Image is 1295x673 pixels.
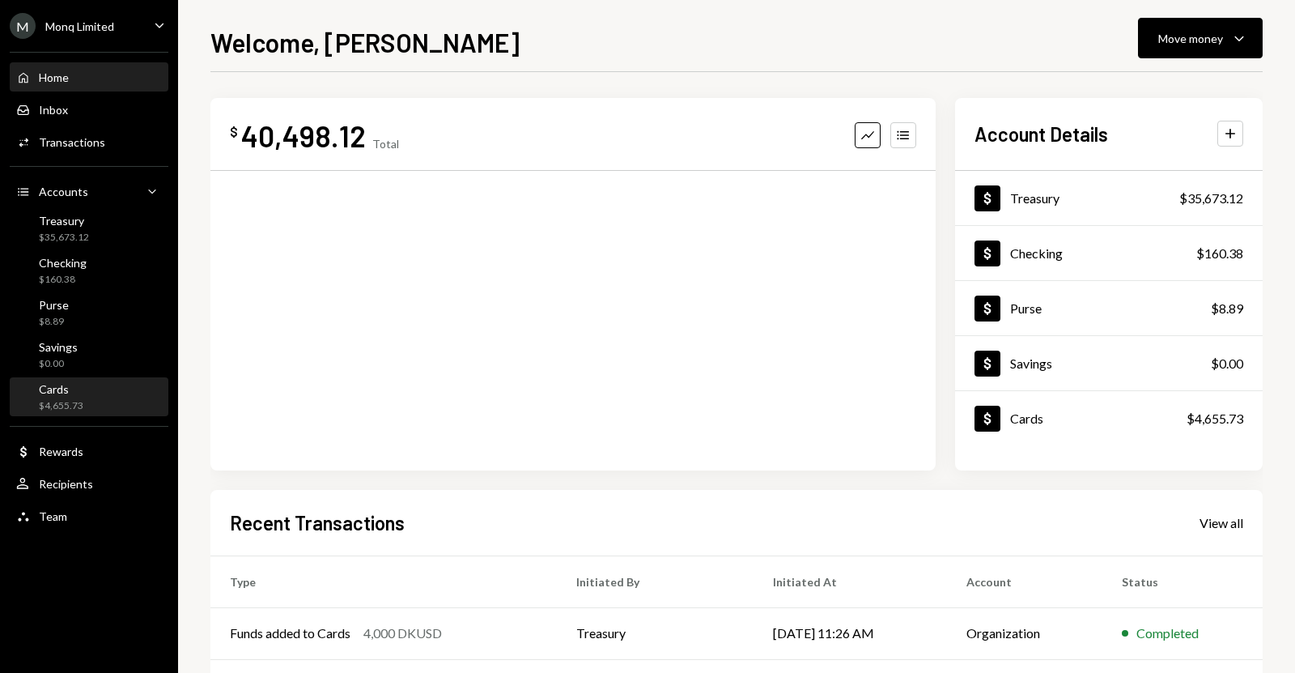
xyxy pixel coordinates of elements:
div: $8.89 [1211,299,1243,318]
div: Savings [39,340,78,354]
div: 4,000 DKUSD [363,624,442,643]
a: Rewards [10,437,168,466]
div: Checking [1010,245,1063,261]
div: Cards [39,382,83,396]
div: Purse [39,298,69,312]
div: Inbox [39,103,68,117]
td: [DATE] 11:26 AM [754,607,947,659]
a: Checking$160.38 [955,226,1263,280]
a: Treasury$35,673.12 [955,171,1263,225]
a: Recipients [10,469,168,498]
a: Inbox [10,95,168,124]
div: Purse [1010,300,1042,316]
a: Cards$4,655.73 [10,377,168,416]
div: Recipients [39,477,93,491]
th: Type [210,556,557,607]
div: View all [1199,515,1243,531]
th: Status [1102,556,1263,607]
div: $4,655.73 [1187,409,1243,428]
a: Team [10,501,168,530]
h2: Recent Transactions [230,509,405,536]
div: Rewards [39,445,83,458]
div: Transactions [39,135,105,149]
div: $0.00 [1211,354,1243,373]
div: $ [230,124,238,140]
a: Purse$8.89 [10,293,168,332]
a: Transactions [10,127,168,156]
a: Cards$4,655.73 [955,391,1263,445]
div: Checking [39,256,87,270]
th: Initiated By [557,556,754,607]
div: 40,498.12 [241,117,366,154]
div: Home [39,70,69,84]
div: $35,673.12 [1179,189,1243,208]
div: Savings [1010,356,1052,371]
div: Team [39,509,67,523]
div: $160.38 [1196,244,1243,263]
div: $8.89 [39,315,69,329]
h1: Welcome, [PERSON_NAME] [210,26,520,58]
h2: Account Details [974,121,1108,147]
div: Accounts [39,185,88,198]
td: Organization [947,607,1102,659]
a: Home [10,62,168,92]
div: Monq Limited [45,19,114,33]
button: Move money [1138,18,1263,58]
div: Total [372,137,399,151]
a: View all [1199,513,1243,531]
div: Funds added to Cards [230,624,350,643]
div: Treasury [39,214,89,228]
div: Treasury [1010,190,1059,206]
a: Savings$0.00 [10,335,168,374]
th: Initiated At [754,556,947,607]
div: Cards [1010,411,1043,426]
div: $0.00 [39,357,78,371]
div: $35,673.12 [39,231,89,245]
a: Checking$160.38 [10,251,168,290]
a: Savings$0.00 [955,336,1263,390]
a: Accounts [10,177,168,206]
div: $4,655.73 [39,399,83,413]
td: Treasury [557,607,754,659]
div: Completed [1136,624,1199,643]
div: $160.38 [39,273,87,287]
div: Move money [1158,30,1223,47]
div: M [10,13,36,39]
a: Purse$8.89 [955,281,1263,335]
th: Account [947,556,1102,607]
a: Treasury$35,673.12 [10,209,168,248]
